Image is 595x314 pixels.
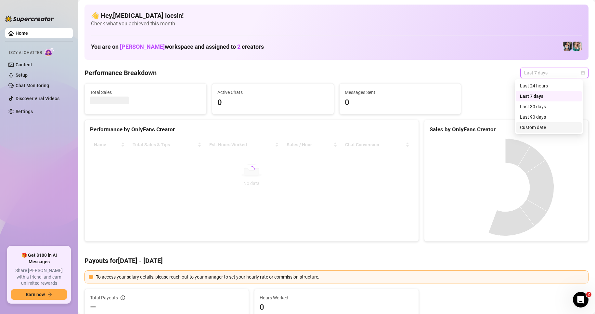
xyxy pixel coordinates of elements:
span: arrow-right [47,292,52,297]
span: 0 [217,97,329,109]
a: Setup [16,72,28,78]
div: Last 7 days [516,91,582,101]
img: logo-BBDzfeDw.svg [5,16,54,22]
div: Last 30 days [516,101,582,112]
img: AI Chatter [45,47,55,57]
span: 2 [237,43,240,50]
span: Total Sales [90,89,201,96]
h4: 👋 Hey, [MEDICAL_DATA] locsin ! [91,11,582,20]
span: Last 7 days [524,68,585,78]
span: Messages Sent [345,89,456,96]
span: 🎁 Get $100 in AI Messages [11,252,67,265]
span: — [90,302,96,312]
div: Last 90 days [516,112,582,122]
span: 0 [345,97,456,109]
span: Hours Worked [260,294,413,301]
div: Last 24 hours [520,82,578,89]
a: Chat Monitoring [16,83,49,88]
div: Performance by OnlyFans Creator [90,125,413,134]
div: To access your salary details, please reach out to your manager to set your hourly rate or commis... [96,273,584,281]
button: Earn nowarrow-right [11,289,67,300]
span: exclamation-circle [89,275,93,279]
a: Discover Viral Videos [16,96,59,101]
span: Active Chats [217,89,329,96]
div: Custom date [516,122,582,133]
a: Home [16,31,28,36]
iframe: Intercom live chat [573,292,589,307]
span: Total Payouts [90,294,118,301]
h4: Performance Breakdown [84,68,157,77]
img: Zaddy [573,42,582,51]
div: Custom date [520,124,578,131]
div: Last 7 days [520,93,578,100]
img: Katy [563,42,572,51]
span: [PERSON_NAME] [120,43,165,50]
div: Sales by OnlyFans Creator [430,125,583,134]
span: 2 [586,292,591,297]
h4: Payouts for [DATE] - [DATE] [84,256,589,265]
span: Earn now [26,292,45,297]
span: Check what you achieved this month [91,20,582,27]
span: Share [PERSON_NAME] with a friend, and earn unlimited rewards [11,268,67,287]
span: 0 [260,302,413,312]
a: Content [16,62,32,67]
div: Last 30 days [520,103,578,110]
div: Last 24 hours [516,81,582,91]
div: Last 90 days [520,113,578,121]
a: Settings [16,109,33,114]
span: calendar [581,71,585,75]
span: loading [248,166,255,173]
span: info-circle [121,295,125,300]
span: Izzy AI Chatter [9,50,42,56]
h1: You are on workspace and assigned to creators [91,43,264,50]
